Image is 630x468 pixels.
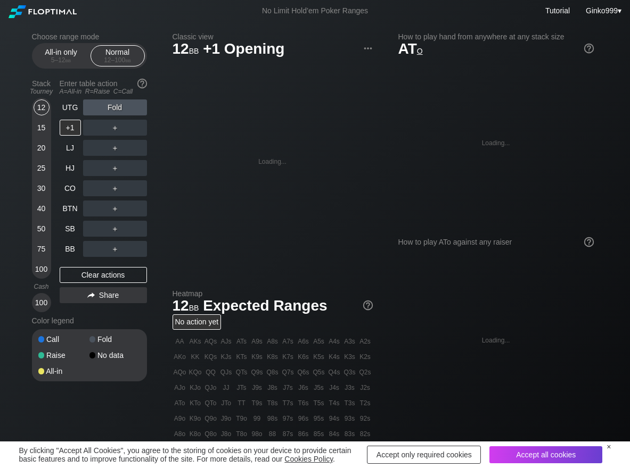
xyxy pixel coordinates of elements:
[173,314,222,330] div: No action yet
[417,44,423,56] span: o
[32,32,147,41] h2: Choose range mode
[60,120,81,136] div: +1
[296,334,311,349] div: A6s
[312,411,326,426] div: 95s
[37,46,86,66] div: All-in only
[60,140,81,156] div: LJ
[265,349,280,364] div: K8s
[234,380,249,395] div: JTs
[296,396,311,411] div: T6s
[219,427,234,441] div: J8o
[367,446,481,464] div: Accept only required cookies
[89,336,141,343] div: Fold
[482,337,510,344] div: Loading...
[342,411,357,426] div: 93s
[93,46,142,66] div: Normal
[296,349,311,364] div: K6s
[312,349,326,364] div: K5s
[173,32,373,41] h2: Classic view
[83,200,147,216] div: ＋
[342,365,357,380] div: Q3s
[358,349,373,364] div: K2s
[358,334,373,349] div: A2s
[28,283,55,290] div: Cash
[281,427,296,441] div: 87s
[188,427,203,441] div: K8o
[265,334,280,349] div: A8s
[34,160,50,176] div: 25
[83,160,147,176] div: ＋
[358,380,373,395] div: J2s
[60,221,81,237] div: SB
[203,349,218,364] div: KQs
[234,349,249,364] div: KTs
[265,411,280,426] div: 98s
[296,427,311,441] div: 86s
[66,56,71,64] span: bb
[296,380,311,395] div: J6s
[171,41,201,59] span: 12
[219,411,234,426] div: J9o
[234,365,249,380] div: QTs
[173,380,187,395] div: AJo
[89,352,141,359] div: No data
[362,299,374,311] img: help.32db89a4.svg
[34,180,50,196] div: 30
[250,380,265,395] div: J9s
[583,43,595,54] img: help.32db89a4.svg
[250,349,265,364] div: K9s
[327,380,342,395] div: J4s
[189,44,199,56] span: bb
[342,427,357,441] div: 83s
[327,396,342,411] div: T4s
[32,312,147,329] div: Color legend
[125,56,131,64] span: bb
[398,40,423,57] span: AT
[173,396,187,411] div: ATo
[265,380,280,395] div: J8s
[489,446,602,463] div: Accept all cookies
[34,120,50,136] div: 15
[83,180,147,196] div: ＋
[203,334,218,349] div: AQs
[234,411,249,426] div: T9o
[83,221,147,237] div: ＋
[173,297,373,314] h1: Expected Ranges
[358,411,373,426] div: 92s
[586,6,618,15] span: Ginko999
[203,380,218,395] div: QJo
[203,427,218,441] div: Q8o
[28,75,55,99] div: Stack
[87,292,95,298] img: share.864f2f62.svg
[312,334,326,349] div: A5s
[188,396,203,411] div: KTo
[60,88,147,95] div: A=All-in R=Raise C=Call
[173,411,187,426] div: A9o
[38,367,89,375] div: All-in
[296,365,311,380] div: Q6s
[250,427,265,441] div: 98o
[312,427,326,441] div: 85s
[234,396,249,411] div: TT
[281,411,296,426] div: 97s
[358,427,373,441] div: 82s
[34,241,50,257] div: 75
[296,411,311,426] div: 96s
[250,365,265,380] div: Q9s
[398,238,594,246] div: How to play ATo against any raiser
[327,334,342,349] div: A4s
[60,200,81,216] div: BTN
[327,411,342,426] div: 94s
[219,349,234,364] div: KJs
[312,396,326,411] div: T5s
[219,334,234,349] div: AJs
[250,411,265,426] div: 99
[358,396,373,411] div: T2s
[219,380,234,395] div: JJ
[60,99,81,115] div: UTG
[265,427,280,441] div: 88
[60,75,147,99] div: Enter table action
[250,396,265,411] div: T9s
[173,289,373,298] h2: Heatmap
[545,6,570,15] a: Tutorial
